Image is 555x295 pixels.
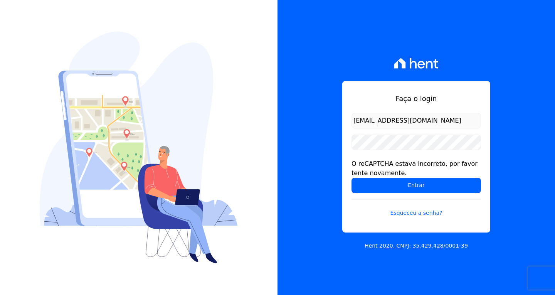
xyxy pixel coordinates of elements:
input: Email [351,113,481,128]
input: Entrar [351,178,481,193]
div: O reCAPTCHA estava incorreto, por favor tente novamente. [351,159,481,178]
img: Login [40,32,238,263]
p: Hent 2020. CNPJ: 35.429.428/0001-39 [365,242,468,250]
h1: Faça o login [351,93,481,104]
a: Esqueceu a senha? [351,199,481,217]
